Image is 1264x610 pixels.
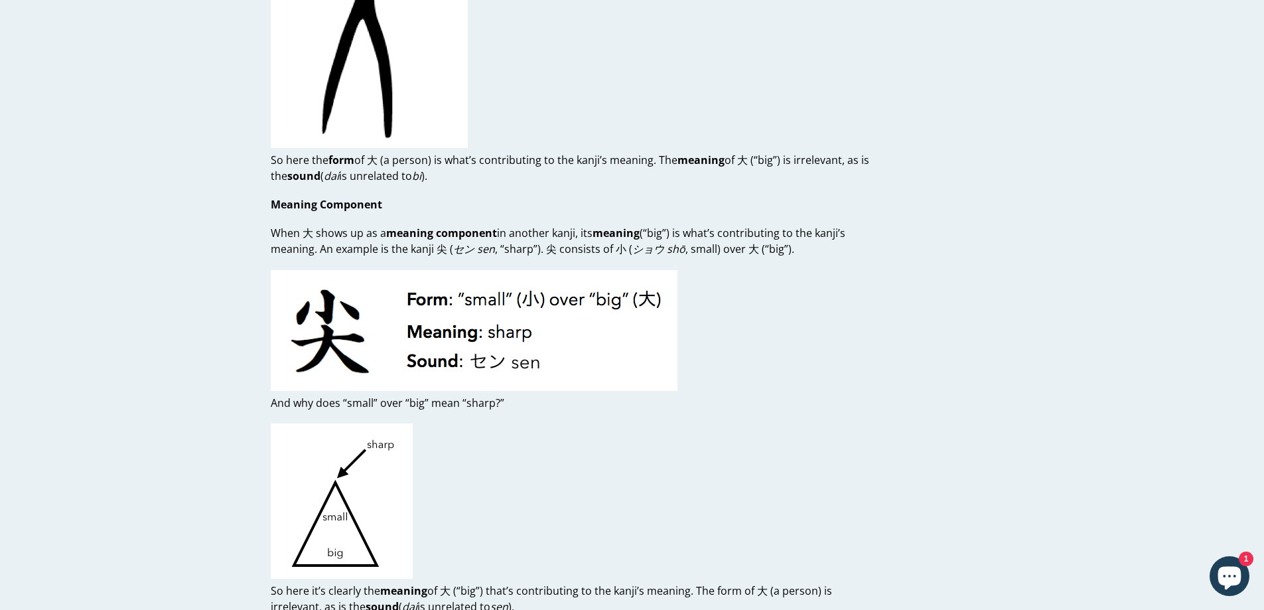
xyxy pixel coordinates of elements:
strong: sound [287,169,320,183]
p: When 大 shows up as a in another kanji, its (“big”) is what’s contributing to the kanji’s meaning.... [271,225,870,257]
strong: meaning [380,583,427,598]
strong: form [328,153,354,167]
img: sharp [271,423,413,579]
em: ショウ shō [632,242,685,256]
img: jian [271,270,677,391]
strong: meaning [593,226,640,240]
inbox-online-store-chat: Shopify online store chat [1206,556,1253,599]
strong: meaning [677,153,725,167]
em: bi [412,169,421,183]
em: セン sen [453,242,495,256]
strong: Meaning Component [271,197,382,212]
em: dai [324,169,339,183]
strong: meaning component [386,226,497,240]
p: And why does “small” over “big” mean “sharp?” [271,395,870,411]
p: So here the of 大 (a person) is what’s contributing to the kanji’s meaning. The of 大 (“big”) is ir... [271,152,870,184]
